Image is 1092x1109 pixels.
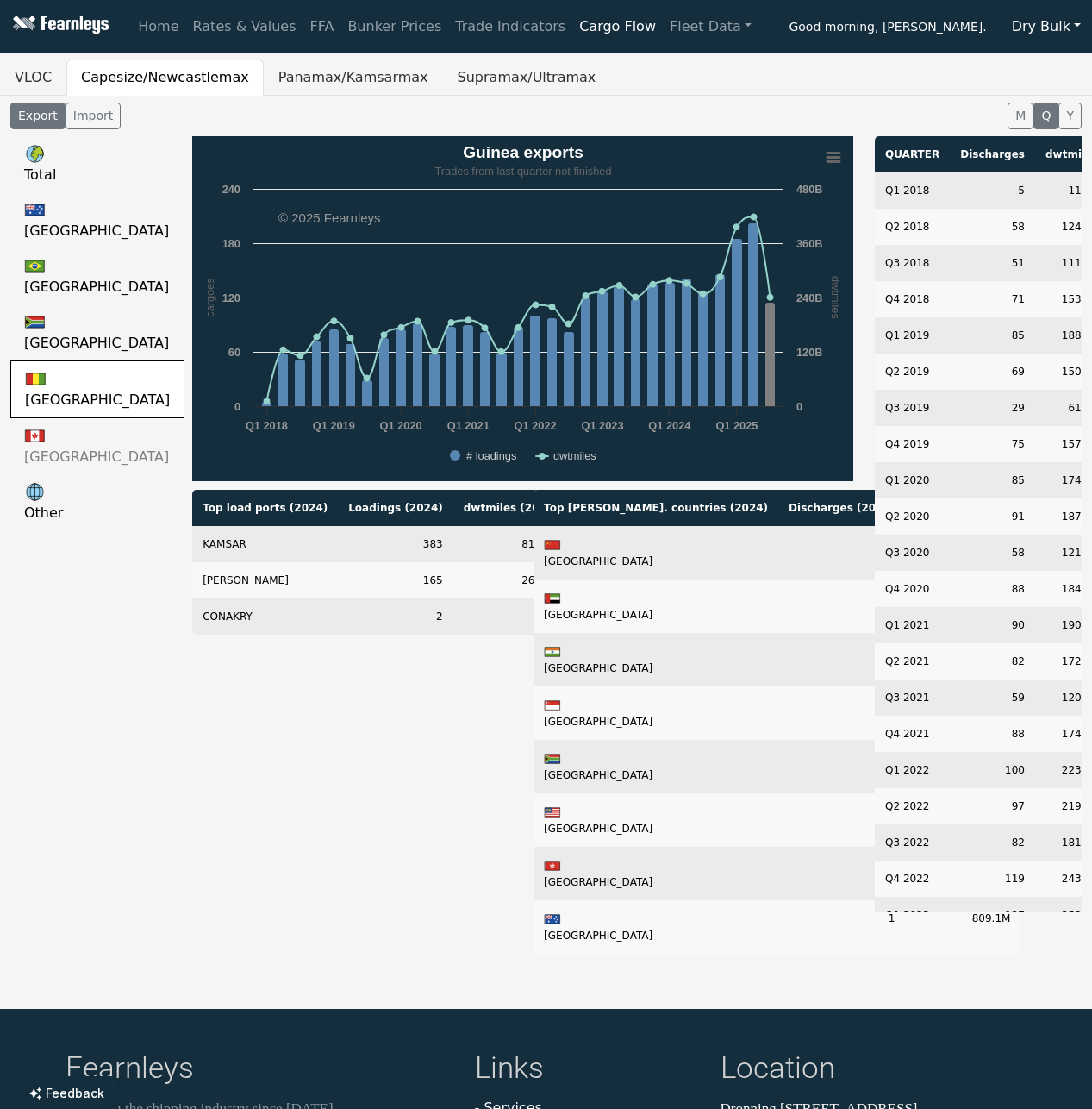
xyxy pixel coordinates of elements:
[778,580,905,633] td: 31
[778,526,905,580] td: 587
[950,861,1035,897] td: 119
[1008,103,1033,129] button: M
[466,449,516,462] text: # loadings
[192,490,338,526] th: Top load ports ( 2024 )
[534,633,778,686] td: [GEOGRAPHIC_DATA]
[313,419,355,432] text: Q1 2019
[796,291,823,304] text: 240B
[875,136,950,172] th: QUARTER
[778,900,905,954] td: 1
[443,60,611,96] button: Supramax/Ultramax
[950,136,1035,172] th: Discharges
[338,562,453,598] td: 165
[716,419,758,432] text: Q1 2025
[950,209,1035,245] td: 58
[950,354,1035,390] td: 69
[66,103,121,129] button: Import
[572,9,663,44] a: Cargo Flow
[222,183,240,196] text: 240
[453,598,569,635] td: 4.1B
[875,354,950,390] td: Q2 2019
[447,419,490,432] text: Q1 2021
[66,60,264,96] button: Capesize/Newcastlemax
[303,9,341,44] a: FFA
[950,498,1035,535] td: 91
[875,245,950,281] td: Q3 2018
[534,490,778,526] th: Top [PERSON_NAME]. countries ( 2024 )
[875,716,950,752] td: Q4 2021
[875,752,950,788] td: Q1 2022
[950,824,1035,861] td: 82
[380,419,422,432] text: Q1 2020
[192,526,338,562] td: KAMSAR
[950,643,1035,680] td: 82
[950,788,1035,824] td: 97
[278,210,381,225] text: © 2025 Fearnleys
[648,419,691,432] text: Q1 2024
[192,136,853,481] svg: Guinea exports
[192,598,338,635] td: CONAKRY
[721,1050,1027,1091] h4: Location
[192,562,338,598] td: [PERSON_NAME]
[875,788,950,824] td: Q2 2022
[1058,103,1082,129] button: Y
[950,462,1035,498] td: 85
[950,680,1035,716] td: 59
[1033,103,1058,129] button: Q
[875,317,950,354] td: Q1 2019
[10,474,184,530] a: Other
[203,278,216,317] text: cargoes
[778,740,905,793] td: 1
[875,390,950,426] td: Q3 2019
[338,598,453,635] td: 2
[534,526,778,580] td: [GEOGRAPHIC_DATA]
[796,183,823,196] text: 480B
[950,172,1035,209] td: 5
[950,535,1035,571] td: 58
[10,304,184,360] a: [GEOGRAPHIC_DATA]
[796,237,823,250] text: 360B
[534,686,778,740] td: [GEOGRAPHIC_DATA]
[875,209,950,245] td: Q2 2018
[131,9,185,44] a: Home
[778,686,905,740] td: 12
[453,490,569,526] th: dwtmiles ( 2024 )
[463,143,583,161] text: Guinea exports
[228,346,240,359] text: 60
[534,900,778,954] td: [GEOGRAPHIC_DATA]
[875,680,950,716] td: Q3 2021
[453,526,569,562] td: 814.9B
[875,462,950,498] td: Q1 2020
[950,281,1035,317] td: 71
[10,136,184,192] a: Total
[582,419,624,432] text: Q1 2023
[950,607,1035,643] td: 90
[875,172,950,209] td: Q1 2018
[830,276,843,319] text: dwtmiles
[778,490,905,526] th: Discharges ( 2024 )
[10,360,184,418] a: [GEOGRAPHIC_DATA]
[950,752,1035,788] td: 100
[534,793,778,847] td: [GEOGRAPHIC_DATA]
[875,824,950,861] td: Q3 2022
[875,607,950,643] td: Q1 2021
[778,847,905,900] td: 1
[222,237,240,250] text: 180
[10,103,66,129] button: Export
[950,317,1035,354] td: 85
[1001,10,1092,43] button: Dry Bulk
[875,861,950,897] td: Q4 2022
[186,9,303,44] a: Rates & Values
[10,192,184,248] a: [GEOGRAPHIC_DATA]
[950,426,1035,462] td: 75
[796,346,823,359] text: 120B
[875,535,950,571] td: Q3 2020
[875,498,950,535] td: Q2 2020
[875,643,950,680] td: Q2 2021
[663,9,758,44] a: Fleet Data
[950,897,1035,933] td: 127
[10,248,184,304] a: [GEOGRAPHIC_DATA]
[950,571,1035,607] td: 88
[475,1050,700,1091] h4: Links
[875,281,950,317] td: Q4 2018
